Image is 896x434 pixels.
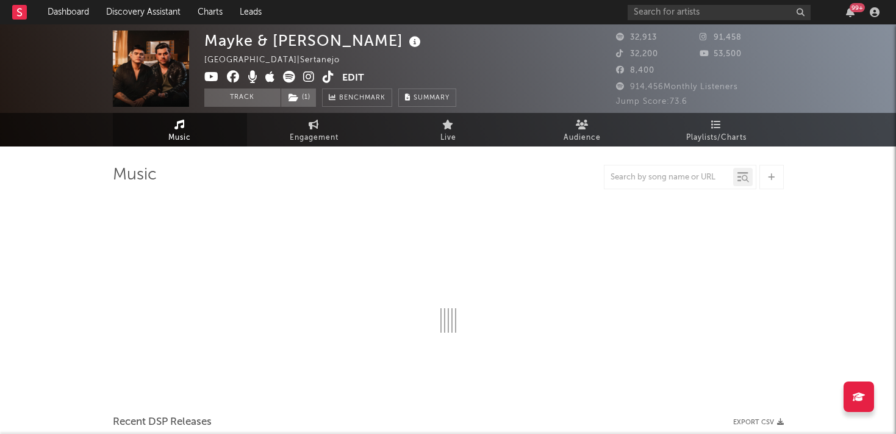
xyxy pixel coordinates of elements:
[381,113,515,146] a: Live
[339,91,385,106] span: Benchmark
[204,53,354,68] div: [GEOGRAPHIC_DATA] | Sertanejo
[616,83,738,91] span: 914,456 Monthly Listeners
[604,173,733,183] input: Search by song name or URL
[290,131,339,145] span: Engagement
[650,113,784,146] a: Playlists/Charts
[440,131,456,145] span: Live
[616,34,657,42] span: 32,913
[700,50,742,58] span: 53,500
[414,95,450,101] span: Summary
[204,31,424,51] div: Mayke & [PERSON_NAME]
[204,89,281,107] button: Track
[628,5,811,20] input: Search for artists
[281,89,317,107] span: ( 1 )
[515,113,650,146] a: Audience
[398,89,456,107] button: Summary
[686,131,747,145] span: Playlists/Charts
[616,67,654,74] span: 8,400
[616,98,687,106] span: Jump Score: 73.6
[322,89,392,107] a: Benchmark
[846,7,855,17] button: 99+
[700,34,742,42] span: 91,458
[113,415,212,430] span: Recent DSP Releases
[850,3,865,12] div: 99 +
[564,131,601,145] span: Audience
[281,89,316,107] button: (1)
[113,113,247,146] a: Music
[616,50,658,58] span: 32,200
[733,419,784,426] button: Export CSV
[247,113,381,146] a: Engagement
[342,71,364,86] button: Edit
[168,131,191,145] span: Music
